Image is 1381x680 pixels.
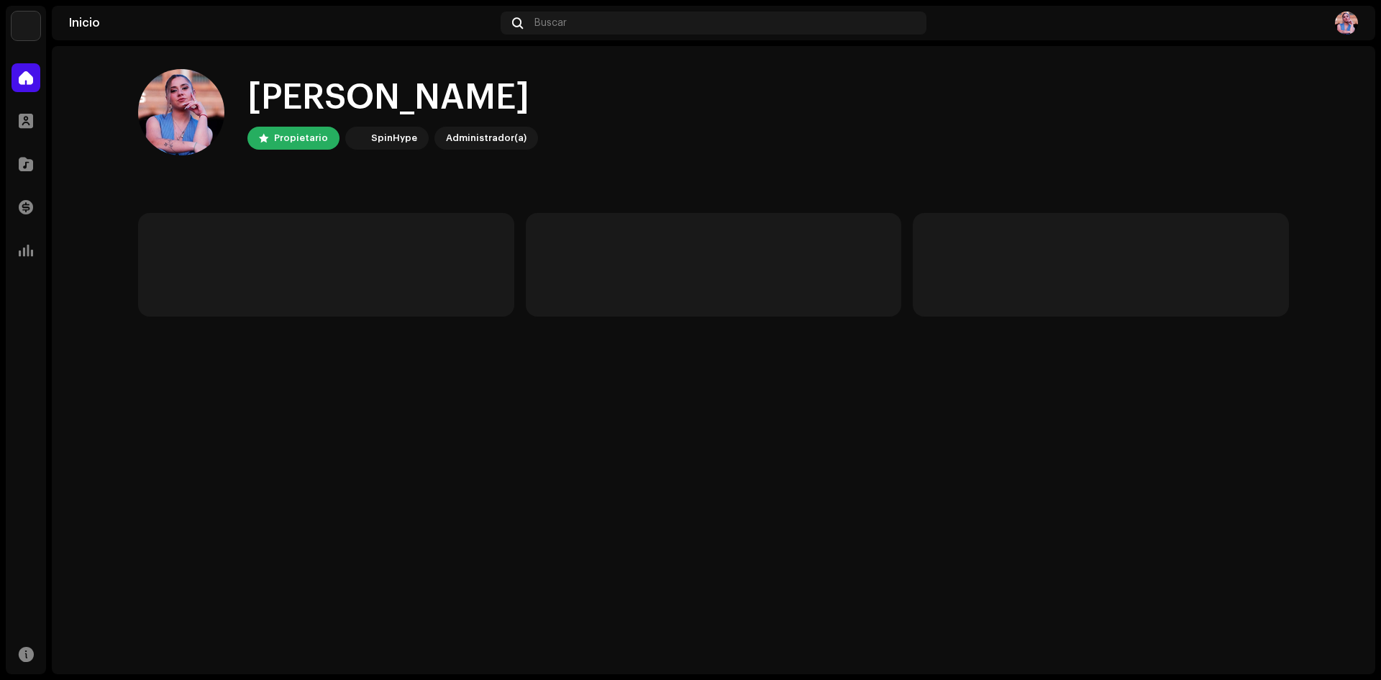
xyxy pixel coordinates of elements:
div: [PERSON_NAME] [247,75,538,121]
div: SpinHype [371,130,417,147]
img: 40d31eee-25aa-4f8a-9761-0bbac6d73880 [348,130,365,147]
div: Administrador(a) [446,130,527,147]
img: 40d31eee-25aa-4f8a-9761-0bbac6d73880 [12,12,40,40]
img: 9232cd35-5ec9-4b2a-99ad-698e8d8fa560 [138,69,224,155]
div: Inicio [69,17,495,29]
img: 9232cd35-5ec9-4b2a-99ad-698e8d8fa560 [1335,12,1358,35]
span: Buscar [534,17,567,29]
div: Propietario [274,130,328,147]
